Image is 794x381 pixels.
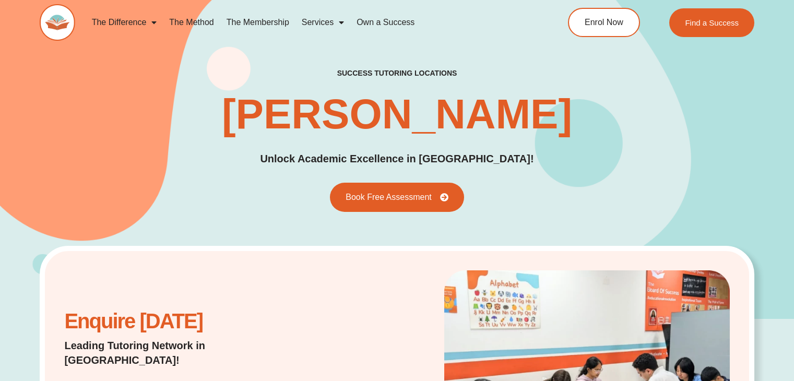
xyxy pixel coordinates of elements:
[330,183,464,212] a: Book Free Assessment
[86,10,163,34] a: The Difference
[685,19,739,27] span: Find a Success
[163,10,220,34] a: The Method
[295,10,350,34] a: Services
[220,10,295,34] a: The Membership
[222,93,572,135] h2: [PERSON_NAME]
[337,68,457,78] h2: success tutoring locations
[585,18,623,27] span: Enrol Now
[64,315,303,328] h2: Enquire [DATE]
[346,193,432,201] span: Book Free Assessment
[350,10,421,34] a: Own a Success
[64,338,303,367] h2: Leading Tutoring Network in [GEOGRAPHIC_DATA]!
[260,151,534,167] h2: Unlock Academic Excellence in [GEOGRAPHIC_DATA]!
[568,8,640,37] a: Enrol Now
[86,10,527,34] nav: Menu
[669,8,754,37] a: Find a Success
